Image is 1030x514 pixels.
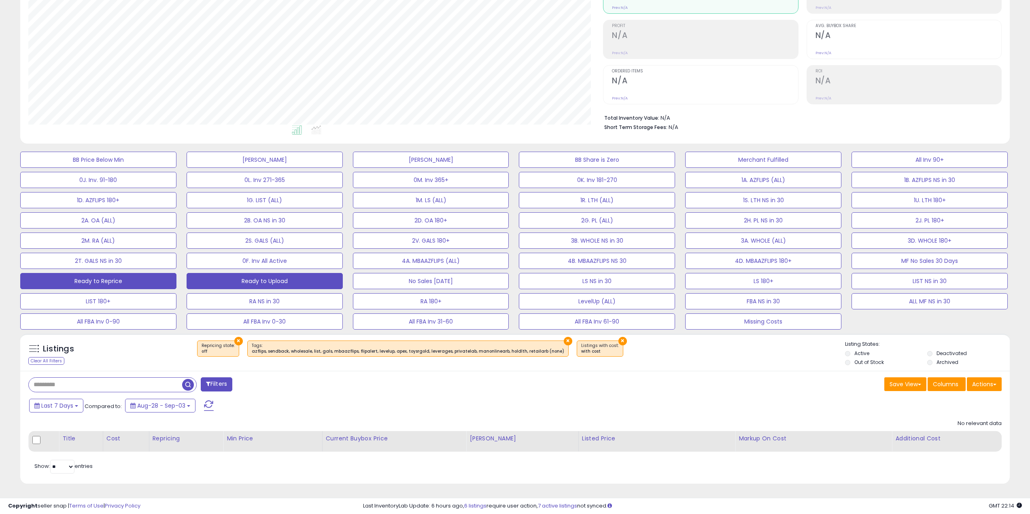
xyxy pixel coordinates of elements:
[363,502,1022,510] div: Last InventoryLab Update: 6 hours ago, require user action, not synced.
[604,114,659,121] b: Total Inventory Value:
[187,273,343,289] button: Ready to Upload
[612,51,628,55] small: Prev: N/A
[937,359,958,366] label: Archived
[106,434,146,443] div: Cost
[187,313,343,330] button: All FBA Inv 0-30
[519,192,675,208] button: 1R. LTH (ALL)
[967,377,1002,391] button: Actions
[202,343,235,355] span: Repricing state :
[852,293,1008,309] button: ALL MF NS in 30
[34,462,93,470] span: Show: entries
[252,343,564,355] span: Tags :
[816,51,831,55] small: Prev: N/A
[685,253,841,269] button: 4D. MBAAZFLIPS 180+
[612,24,798,28] span: Profit
[105,502,140,510] a: Privacy Policy
[612,96,628,101] small: Prev: N/A
[816,5,831,10] small: Prev: N/A
[519,293,675,309] button: LevelUp (ALL)
[604,112,996,122] li: N/A
[62,434,99,443] div: Title
[685,172,841,188] button: 1A. AZFLIPS (ALL)
[884,377,926,391] button: Save View
[816,96,831,101] small: Prev: N/A
[353,172,509,188] button: 0M. Inv 365+
[187,152,343,168] button: [PERSON_NAME]
[816,24,1001,28] span: Avg. Buybox Share
[227,434,319,443] div: Min Price
[201,377,232,391] button: Filters
[469,434,575,443] div: [PERSON_NAME]
[816,69,1001,74] span: ROI
[937,350,967,357] label: Deactivated
[519,172,675,188] button: 0K. Inv 181-270
[685,233,841,249] button: 3A. WHOLE (ALL)
[612,5,628,10] small: Prev: N/A
[20,212,176,228] button: 2A. OA (ALL)
[852,212,1008,228] button: 2J. PL 180+
[20,152,176,168] button: BB Price Below Min
[20,233,176,249] button: 2M. RA (ALL)
[326,434,463,443] div: Current Buybox Price
[739,434,888,443] div: Markup on Cost
[41,402,73,410] span: Last 7 Days
[187,192,343,208] button: 1G. LIST (ALL)
[353,293,509,309] button: RA 180+
[252,349,564,354] div: azflips, sendback, wholesale, list, gals, mbaazflips, flipalert, levelup, apex, toysrgold, levera...
[125,399,195,412] button: Aug-28 - Sep-03
[933,380,958,388] span: Columns
[928,377,966,391] button: Columns
[852,152,1008,168] button: All Inv 90+
[187,172,343,188] button: 0L. Inv 271-365
[20,313,176,330] button: All FBA Inv 0-90
[187,253,343,269] button: 0F. Inv All Active
[28,357,64,365] div: Clear All Filters
[85,402,122,410] span: Compared to:
[895,434,998,443] div: Additional Cost
[538,502,577,510] a: 7 active listings
[582,434,732,443] div: Listed Price
[8,502,140,510] div: seller snap | |
[353,253,509,269] button: 4A. MBAAZFLIPS (ALL)
[353,192,509,208] button: 1M. LS (ALL)
[612,76,798,87] h2: N/A
[581,349,619,354] div: with cost
[519,273,675,289] button: LS NS in 30
[685,293,841,309] button: FBA NS in 30
[669,123,678,131] span: N/A
[604,124,667,131] b: Short Term Storage Fees:
[685,152,841,168] button: Merchant Fulfilled
[612,69,798,74] span: Ordered Items
[852,253,1008,269] button: MF No Sales 30 Days
[20,172,176,188] button: 0J. Inv. 91-180
[43,343,74,355] h5: Listings
[685,273,841,289] button: LS 180+
[29,399,83,412] button: Last 7 Days
[353,212,509,228] button: 2D. OA 180+
[153,434,220,443] div: Repricing
[816,31,1001,42] h2: N/A
[353,233,509,249] button: 2V. GALS 180+
[353,273,509,289] button: No Sales [DATE]
[852,233,1008,249] button: 3D. WHOLE 180+
[69,502,104,510] a: Terms of Use
[958,420,1002,427] div: No relevant data
[612,31,798,42] h2: N/A
[735,431,892,451] th: The percentage added to the cost of goods (COGS) that forms the calculator for Min & Max prices.
[685,192,841,208] button: 1S. LTH NS in 30
[618,337,627,345] button: ×
[519,152,675,168] button: BB Share is Zero
[854,359,884,366] label: Out of Stock
[20,253,176,269] button: 2T. GALS NS in 30
[685,313,841,330] button: Missing Costs
[852,273,1008,289] button: LIST NS in 30
[854,350,869,357] label: Active
[519,313,675,330] button: All FBA Inv 61-90
[137,402,185,410] span: Aug-28 - Sep-03
[353,152,509,168] button: [PERSON_NAME]
[187,293,343,309] button: RA NS in 30
[202,349,235,354] div: off
[234,337,243,345] button: ×
[353,313,509,330] button: All FBA Inv 31-60
[852,192,1008,208] button: 1U. LTH 180+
